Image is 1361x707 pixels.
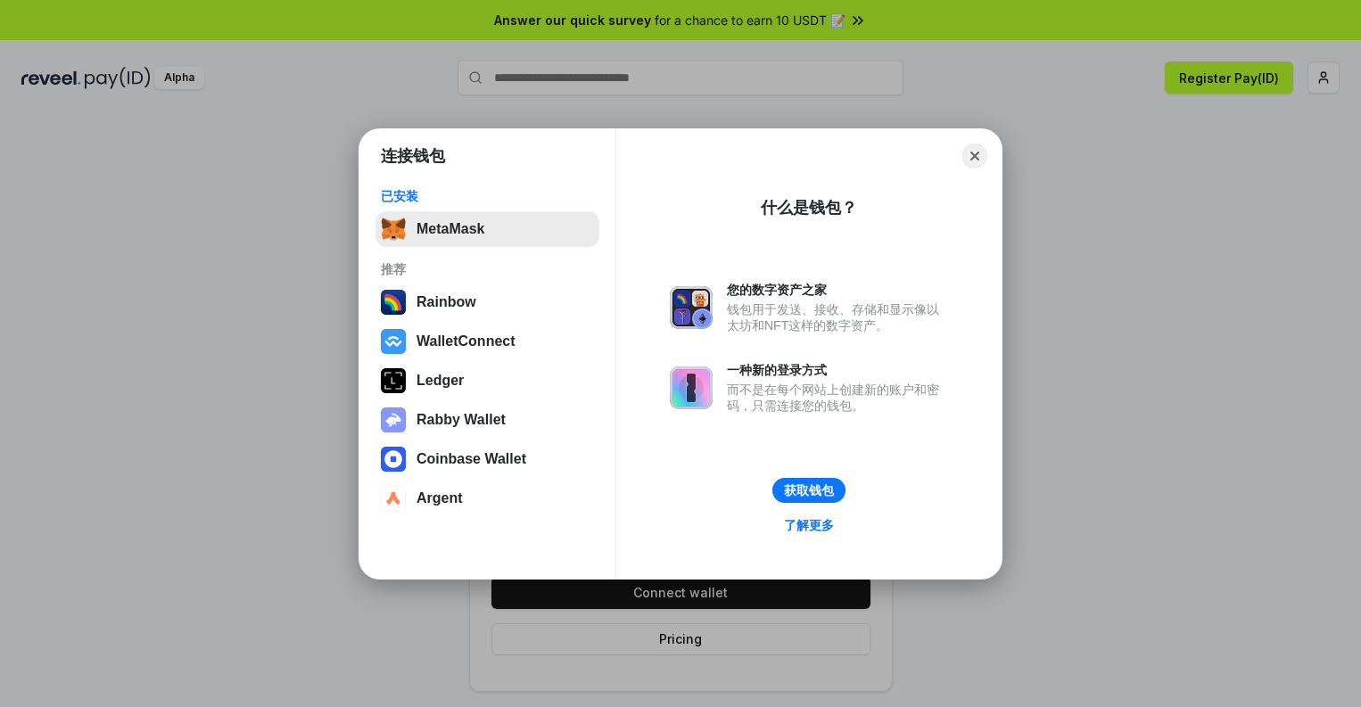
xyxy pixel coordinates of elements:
img: svg+xml,%3Csvg%20xmlns%3D%22http%3A%2F%2Fwww.w3.org%2F2000%2Fsvg%22%20width%3D%2228%22%20height%3... [381,368,406,393]
div: 一种新的登录方式 [727,362,948,378]
button: 获取钱包 [772,478,845,503]
div: MetaMask [417,221,484,237]
div: WalletConnect [417,333,516,349]
div: 而不是在每个网站上创建新的账户和密码，只需连接您的钱包。 [727,382,948,414]
button: MetaMask [375,211,599,247]
img: svg+xml,%3Csvg%20xmlns%3D%22http%3A%2F%2Fwww.w3.org%2F2000%2Fsvg%22%20fill%3D%22none%22%20viewBox... [670,286,713,329]
div: Argent [417,490,463,506]
div: 了解更多 [784,517,834,533]
div: 钱包用于发送、接收、存储和显示像以太坊和NFT这样的数字资产。 [727,301,948,333]
div: 您的数字资产之家 [727,282,948,298]
div: 什么是钱包？ [761,197,857,218]
button: Close [962,144,987,169]
div: 获取钱包 [784,482,834,498]
img: svg+xml,%3Csvg%20xmlns%3D%22http%3A%2F%2Fwww.w3.org%2F2000%2Fsvg%22%20fill%3D%22none%22%20viewBox... [381,407,406,432]
div: 推荐 [381,261,594,277]
div: 已安装 [381,188,594,204]
h1: 连接钱包 [381,145,445,167]
img: svg+xml,%3Csvg%20width%3D%2228%22%20height%3D%2228%22%20viewBox%3D%220%200%2028%2028%22%20fill%3D... [381,486,406,511]
img: svg+xml,%3Csvg%20xmlns%3D%22http%3A%2F%2Fwww.w3.org%2F2000%2Fsvg%22%20fill%3D%22none%22%20viewBox... [670,366,713,409]
div: Coinbase Wallet [417,451,526,467]
button: Coinbase Wallet [375,441,599,477]
button: Ledger [375,363,599,399]
div: Rabby Wallet [417,412,506,428]
img: svg+xml,%3Csvg%20width%3D%2228%22%20height%3D%2228%22%20viewBox%3D%220%200%2028%2028%22%20fill%3D... [381,329,406,354]
img: svg+xml,%3Csvg%20width%3D%22120%22%20height%3D%22120%22%20viewBox%3D%220%200%20120%20120%22%20fil... [381,290,406,315]
button: Argent [375,481,599,516]
div: Ledger [417,373,464,389]
img: svg+xml,%3Csvg%20width%3D%2228%22%20height%3D%2228%22%20viewBox%3D%220%200%2028%2028%22%20fill%3D... [381,447,406,472]
button: Rainbow [375,284,599,320]
img: svg+xml,%3Csvg%20fill%3D%22none%22%20height%3D%2233%22%20viewBox%3D%220%200%2035%2033%22%20width%... [381,217,406,242]
div: Rainbow [417,294,476,310]
button: WalletConnect [375,324,599,359]
a: 了解更多 [773,514,845,537]
button: Rabby Wallet [375,402,599,438]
